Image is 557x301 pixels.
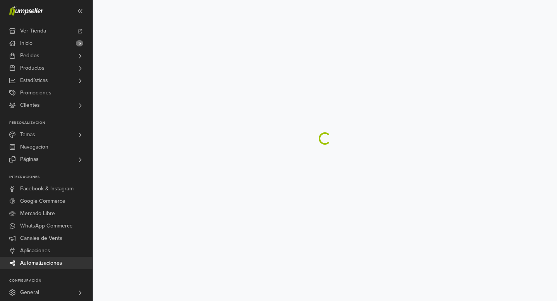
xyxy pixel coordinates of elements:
p: Integraciones [9,175,92,180]
span: Promociones [20,87,51,99]
span: 5 [76,40,83,46]
p: Personalización [9,121,92,125]
span: Inicio [20,37,32,50]
span: Páginas [20,153,39,166]
span: General [20,286,39,299]
span: Canales de Venta [20,232,62,245]
span: Estadísticas [20,74,48,87]
span: Google Commerce [20,195,65,207]
span: Clientes [20,99,40,111]
span: Temas [20,128,35,141]
span: Pedidos [20,50,39,62]
span: Productos [20,62,44,74]
span: Navegación [20,141,48,153]
span: Ver Tienda [20,25,46,37]
span: WhatsApp Commerce [20,220,73,232]
span: Facebook & Instagram [20,183,73,195]
span: Mercado Libre [20,207,55,220]
span: Aplicaciones [20,245,50,257]
p: Configuración [9,279,92,283]
span: Automatizaciones [20,257,62,269]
